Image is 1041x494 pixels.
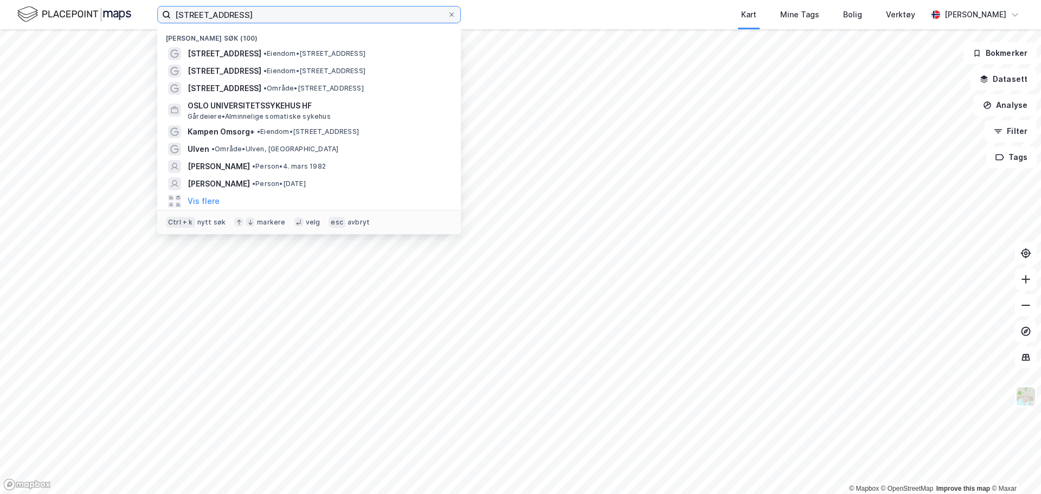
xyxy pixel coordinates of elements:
[166,217,195,228] div: Ctrl + k
[252,162,255,170] span: •
[843,8,862,21] div: Bolig
[188,47,261,60] span: [STREET_ADDRESS]
[252,162,326,171] span: Person • 4. mars 1982
[306,218,320,227] div: velg
[252,179,306,188] span: Person • [DATE]
[963,42,1037,64] button: Bokmerker
[264,67,267,75] span: •
[985,120,1037,142] button: Filter
[944,8,1006,21] div: [PERSON_NAME]
[188,160,250,173] span: [PERSON_NAME]
[171,7,447,23] input: Søk på adresse, matrikkel, gårdeiere, leietakere eller personer
[252,179,255,188] span: •
[257,127,260,136] span: •
[780,8,819,21] div: Mine Tags
[264,49,365,58] span: Eiendom • [STREET_ADDRESS]
[886,8,915,21] div: Verktøy
[936,485,990,492] a: Improve this map
[188,65,261,78] span: [STREET_ADDRESS]
[1016,386,1036,407] img: Z
[3,478,51,491] a: Mapbox homepage
[211,145,215,153] span: •
[849,485,879,492] a: Mapbox
[264,84,364,93] span: Område • [STREET_ADDRESS]
[329,217,345,228] div: esc
[264,84,267,92] span: •
[987,442,1041,494] div: Kontrollprogram for chat
[257,218,285,227] div: markere
[157,25,461,45] div: [PERSON_NAME] søk (100)
[197,218,226,227] div: nytt søk
[264,49,267,57] span: •
[188,143,209,156] span: Ulven
[17,5,131,24] img: logo.f888ab2527a4732fd821a326f86c7f29.svg
[188,125,255,138] span: Kampen Omsorg+
[741,8,756,21] div: Kart
[348,218,370,227] div: avbryt
[188,195,220,208] button: Vis flere
[971,68,1037,90] button: Datasett
[987,442,1041,494] iframe: Chat Widget
[188,99,448,112] span: OSLO UNIVERSITETSSYKEHUS HF
[986,146,1037,168] button: Tags
[211,145,338,153] span: Område • Ulven, [GEOGRAPHIC_DATA]
[188,112,331,121] span: Gårdeiere • Alminnelige somatiske sykehus
[257,127,359,136] span: Eiendom • [STREET_ADDRESS]
[188,82,261,95] span: [STREET_ADDRESS]
[264,67,365,75] span: Eiendom • [STREET_ADDRESS]
[974,94,1037,116] button: Analyse
[881,485,934,492] a: OpenStreetMap
[188,177,250,190] span: [PERSON_NAME]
